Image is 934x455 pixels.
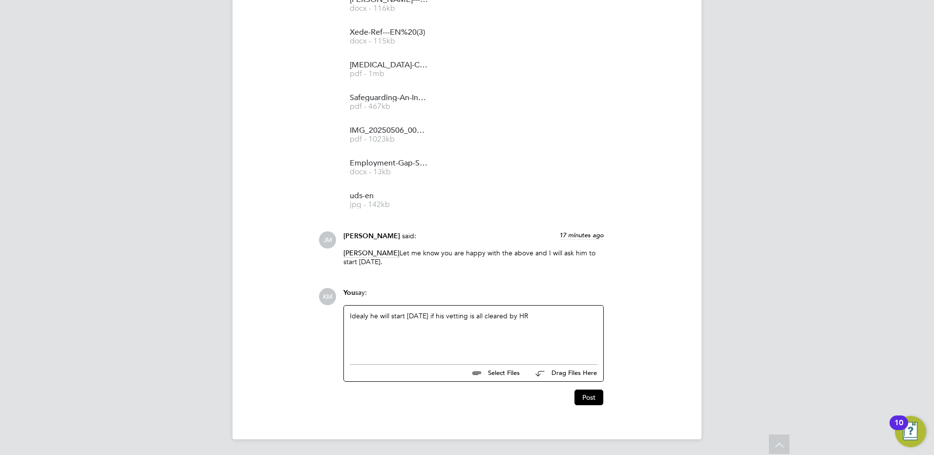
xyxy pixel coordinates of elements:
button: Drag Files Here [528,363,597,384]
a: [MEDICAL_DATA]-Certificate13745612 pdf - 1mb [350,62,428,78]
button: Post [574,390,603,405]
span: uds-en [350,192,428,200]
span: [PERSON_NAME] [343,232,400,240]
span: jpg - 142kb [350,201,428,208]
span: 17 minutes ago [559,231,604,239]
button: Open Resource Center, 10 new notifications [895,416,926,447]
a: Safeguarding-An-Introduction-For-Teachers-And-Staff-Certificate pdf - 467kb [350,94,428,110]
span: [PERSON_NAME] [343,248,400,258]
p: Let me know you are happy with the above and I will ask him to start [DATE]. [343,248,604,266]
span: JM [319,231,336,248]
span: docx - 116kb [350,5,428,12]
a: IMG_20250506_0001KeepChSa pdf - 1023kb [350,127,428,143]
a: Xede-Ref---EN%20(3) docx - 115kb [350,29,428,45]
span: KM [319,288,336,305]
div: Idealy he will start [DATE] if his vetting is all cleared by HR [350,311,597,353]
span: docx - 115kb [350,38,428,45]
a: Employment-Gap-Statement docx - 13kb [350,160,428,176]
span: Employment-Gap-Statement [350,160,428,167]
span: docx - 13kb [350,168,428,176]
span: Xede-Ref---EN%20(3) [350,29,428,36]
span: pdf - 1023kb [350,136,428,143]
span: said: [402,231,416,240]
span: pdf - 1mb [350,70,428,78]
span: You [343,289,355,297]
div: say: [343,288,604,305]
span: Safeguarding-An-Introduction-For-Teachers-And-Staff-Certificate [350,94,428,102]
div: 10 [894,423,903,435]
a: uds-en jpg - 142kb [350,192,428,208]
span: IMG_20250506_0001KeepChSa [350,127,428,134]
span: pdf - 467kb [350,103,428,110]
span: [MEDICAL_DATA]-Certificate13745612 [350,62,428,69]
